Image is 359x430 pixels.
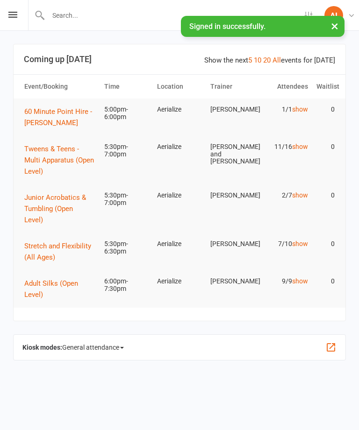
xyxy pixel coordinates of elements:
[153,75,206,99] th: Location
[24,55,335,64] h3: Coming up [DATE]
[100,270,153,300] td: 6:00pm-7:30pm
[312,99,339,120] td: 0
[312,75,339,99] th: Waitlist
[206,233,259,255] td: [PERSON_NAME]
[263,56,271,64] a: 20
[326,16,343,36] button: ×
[259,184,312,206] td: 2/7
[24,107,92,127] span: 60 Minute Point Hire - [PERSON_NAME]
[259,75,312,99] th: Attendees
[292,106,308,113] a: show
[204,55,335,66] div: Show the next events for [DATE]
[292,240,308,247] a: show
[324,6,343,25] div: AI
[259,99,312,120] td: 1/1
[248,56,252,64] a: 5
[312,270,339,292] td: 0
[189,22,266,31] span: Signed in successfully.
[259,136,312,158] td: 11/16
[312,136,339,158] td: 0
[24,242,91,261] span: Stretch and Flexibility (All Ages)
[100,136,153,165] td: 5:30pm-7:00pm
[206,99,259,120] td: [PERSON_NAME]
[206,270,259,292] td: [PERSON_NAME]
[24,106,96,128] button: 60 Minute Point Hire - [PERSON_NAME]
[153,99,206,120] td: Aerialize
[153,270,206,292] td: Aerialize
[100,233,153,262] td: 5:30pm-6:30pm
[153,136,206,158] td: Aerialize
[24,240,96,263] button: Stretch and Flexibility (All Ages)
[206,136,259,172] td: [PERSON_NAME] and [PERSON_NAME]
[24,143,96,177] button: Tweens & Teens - Multi Apparatus (Open Level)
[254,56,261,64] a: 10
[153,184,206,206] td: Aerialize
[292,277,308,285] a: show
[312,233,339,255] td: 0
[24,192,96,226] button: Junior Acrobatics & Tumbling (Open Level)
[24,279,78,299] span: Adult Silks (Open Level)
[153,233,206,255] td: Aerialize
[45,9,294,22] input: Search...
[62,340,124,355] span: General attendance
[20,75,100,99] th: Event/Booking
[206,184,259,206] td: [PERSON_NAME]
[273,56,281,64] a: All
[24,278,96,300] button: Adult Silks (Open Level)
[206,75,259,99] th: Trainer
[100,99,153,128] td: 5:00pm-6:00pm
[24,193,86,224] span: Junior Acrobatics & Tumbling (Open Level)
[259,233,312,255] td: 7/10
[22,344,62,351] strong: Kiosk modes:
[292,143,308,150] a: show
[100,75,153,99] th: Time
[100,184,153,214] td: 5:30pm-7:00pm
[259,270,312,292] td: 9/9
[292,191,308,199] a: show
[24,145,94,176] span: Tweens & Teens - Multi Apparatus (Open Level)
[312,184,339,206] td: 0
